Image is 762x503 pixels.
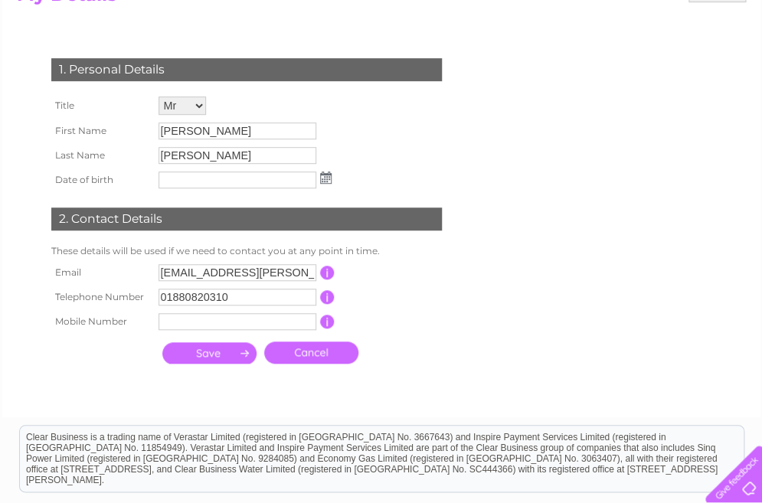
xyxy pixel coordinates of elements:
[47,168,155,192] th: Date of birth
[320,315,335,328] input: Information
[264,341,358,364] a: Cancel
[574,65,620,77] a: Telecoms
[320,171,332,184] img: ...
[629,65,651,77] a: Blog
[27,40,105,87] img: logo.png
[47,260,155,285] th: Email
[51,58,442,81] div: 1. Personal Details
[162,342,257,364] input: Submit
[531,65,564,77] a: Energy
[492,65,522,77] a: Water
[51,207,442,230] div: 2. Contact Details
[47,285,155,309] th: Telephone Number
[20,8,744,74] div: Clear Business is a trading name of Verastar Limited (registered in [GEOGRAPHIC_DATA] No. 3667643...
[47,119,155,143] th: First Name
[47,309,155,334] th: Mobile Number
[47,93,155,119] th: Title
[473,8,579,27] a: 0333 014 3131
[320,290,335,304] input: Information
[47,143,155,168] th: Last Name
[47,242,446,260] td: These details will be used if we need to contact you at any point in time.
[660,65,698,77] a: Contact
[320,266,335,279] input: Information
[711,65,747,77] a: Log out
